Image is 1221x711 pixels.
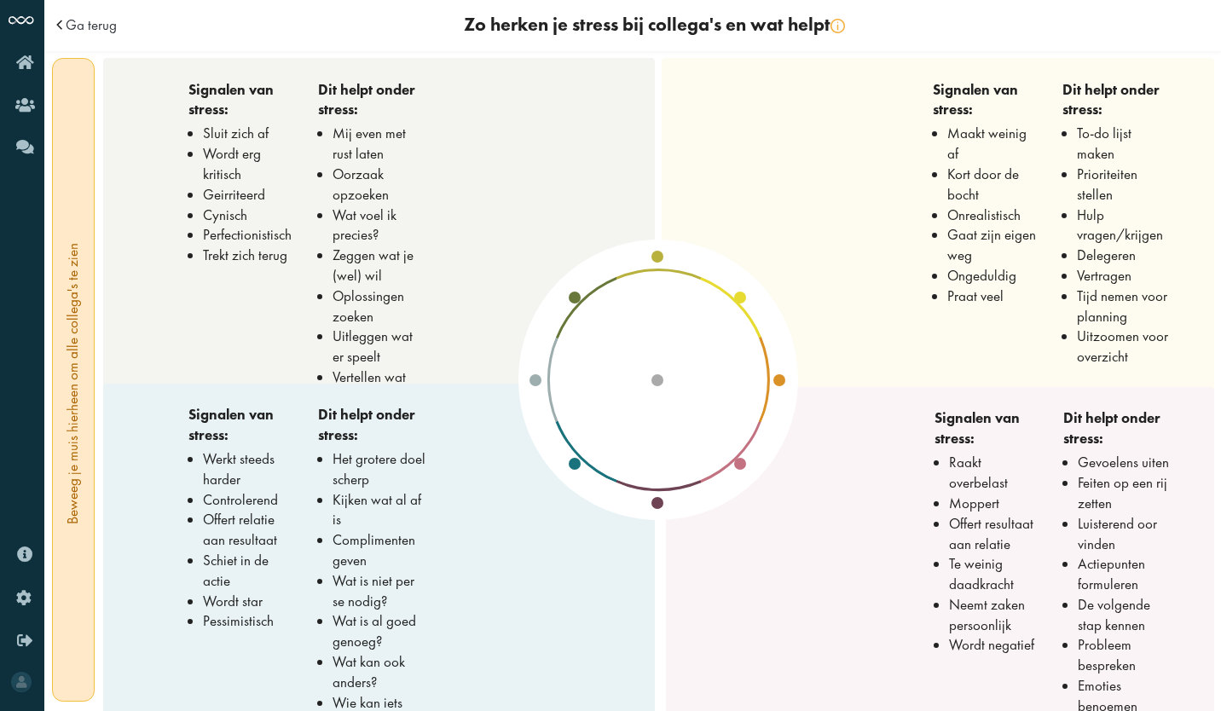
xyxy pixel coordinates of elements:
li: Trekt zich terug [203,246,297,266]
li: Gevoelens uiten [1078,453,1170,473]
span: Dit helpt onder stress [318,80,415,119]
li: Cynisch [203,205,297,226]
li: Controlerend [203,490,297,511]
li: Oplossingen zoeken [333,286,426,327]
li: Te weinig daadkracht [949,554,1041,595]
li: Gaat zijn eigen weg [947,225,1041,266]
li: Wat is al goed genoeg? [333,611,426,652]
li: Wat kan ook anders? [333,652,426,693]
div: Zo herken je stress bij collega's en wat helpt [464,16,845,35]
li: Pessimistisch [203,611,297,632]
li: Actiepunten formuleren [1078,554,1170,595]
div: : [188,405,297,446]
li: Uitleggen wat er speelt [333,327,426,367]
li: Maakt weinig af [947,124,1041,165]
li: Het grotere doel scherp [333,449,426,490]
div: Beweeg je muis hierheen om alle collega's te zien [63,66,84,701]
li: Sluit zich af [203,124,297,144]
li: Complimenten geven [333,530,426,571]
span: Dit helpt onder stress [1063,408,1160,448]
li: Vertellen wat dwars zit [333,367,426,408]
li: Wordt star [203,592,297,612]
li: Oorzaak opzoeken [333,165,426,205]
li: Delegeren [1077,246,1171,266]
li: Raakt overbelast [949,453,1041,494]
li: Wat voel ik precies? [333,205,426,246]
span: Signalen van stress [188,405,274,444]
span: Signalen van stress [935,408,1020,448]
div: : [1062,80,1171,121]
span: Dit helpt onder stress [318,405,415,444]
li: Prioriteiten stellen [1077,165,1171,205]
div: : [318,80,426,121]
li: Probleem bespreken [1078,635,1170,676]
li: Kort door de bocht [947,165,1041,205]
span: Signalen van stress [933,80,1018,119]
li: Zeggen wat je (wel) wil [333,246,426,286]
div: : [1063,408,1170,449]
li: Neemt zaken persoonlijk [949,595,1041,636]
li: Offert relatie aan resultaat [203,510,297,551]
li: Moppert [949,494,1041,514]
a: Ga terug [66,18,117,32]
li: Praat veel [947,286,1041,307]
li: Wordt negatief [949,635,1041,656]
div: : [188,80,297,121]
li: Tijd nemen voor planning [1077,286,1171,327]
li: Geirriteerd [203,185,297,205]
li: Luisterend oor vinden [1078,514,1170,555]
img: info.svg [830,19,845,33]
li: De volgende stap kennen [1078,595,1170,636]
div: : [935,408,1041,449]
li: Perfectionistisch [203,225,297,246]
div: : [318,405,426,446]
div: : [933,80,1041,121]
span: Signalen van stress [188,80,274,119]
li: Uitzoomen voor overzicht [1077,327,1171,367]
li: Werkt steeds harder [203,449,297,490]
li: Wordt erg kritisch [203,144,297,185]
li: Feiten op een rij zetten [1078,473,1170,514]
li: Wat is niet per se nodig? [333,571,426,612]
li: Onrealistisch [947,205,1041,226]
li: Offert resultaat aan relatie [949,514,1041,555]
li: Vertragen [1077,266,1171,286]
li: Schiet in de actie [203,551,297,592]
li: Kijken wat al af is [333,490,426,531]
span: Dit helpt onder stress [1062,80,1160,119]
li: Ongeduldig [947,266,1041,286]
li: To-do lijst maken [1077,124,1171,165]
li: Mij even met rust laten [333,124,426,165]
li: Hulp vragen/krijgen [1077,205,1171,246]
